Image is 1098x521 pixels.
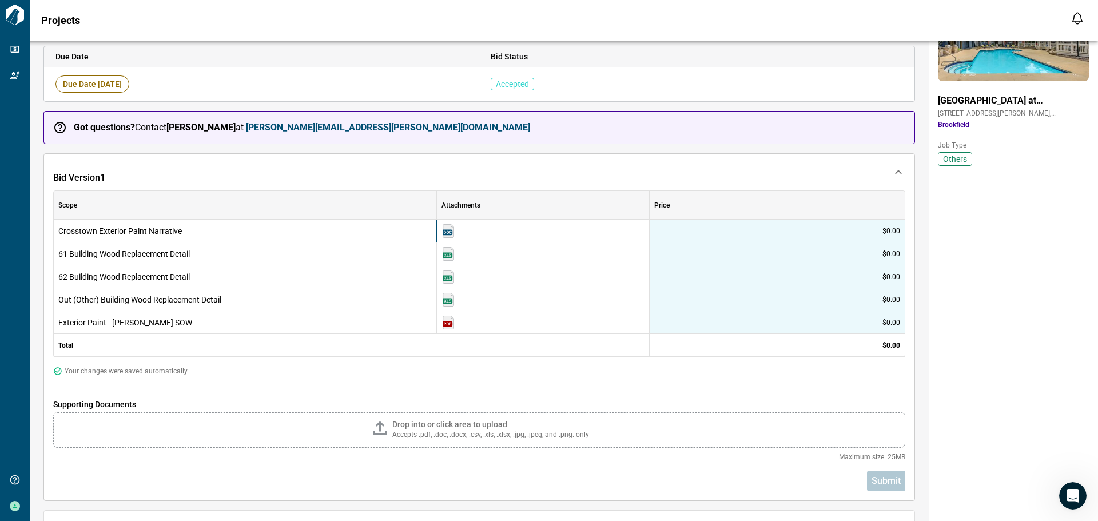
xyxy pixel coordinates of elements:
[44,154,914,190] div: Bid Version1
[58,341,73,350] span: Total
[441,224,455,238] img: Crosstown at Chapel Hill Ext. Paint Narrative.docx
[1059,482,1087,510] iframe: Intercom live chat
[55,51,468,62] span: Due Date
[58,225,432,237] span: Crosstown Exterior Paint Narrative
[938,95,1089,106] span: [GEOGRAPHIC_DATA] at [GEOGRAPHIC_DATA]
[58,191,77,220] div: Scope
[943,153,967,165] span: Others
[441,247,455,261] img: Buildings 61 Wood Replacement.xlsx
[938,120,1089,129] span: Brookfield
[867,471,905,491] button: Submit
[392,420,507,429] span: Drop into or click area to upload
[882,272,900,281] span: $0.00
[441,316,455,329] img: SW Paint Specification - Crosstown at Chapel Hill.pdf
[392,430,589,439] span: Accepts .pdf, .doc, .docx, .csv, .xls, .xlsx, .jpg, .jpeg, and .png. only
[938,141,1089,150] span: Job Type
[54,191,437,220] div: Scope
[882,226,900,236] span: $0.00
[1068,9,1087,27] button: Open notification feed
[882,249,900,258] span: $0.00
[654,191,670,220] div: Price
[938,109,1089,118] span: [STREET_ADDRESS][PERSON_NAME] , [GEOGRAPHIC_DATA] , NC
[74,122,530,133] span: Contact at
[491,51,903,62] span: Bid Status
[246,122,530,133] a: [PERSON_NAME][EMAIL_ADDRESS][PERSON_NAME][DOMAIN_NAME]
[441,293,455,307] img: Out Buildings Wood Replacement.xlsx
[882,318,900,327] span: $0.00
[872,475,901,487] span: Submit
[53,399,905,410] span: Supporting Documents
[55,75,129,93] span: Due Date [DATE]
[58,317,432,328] span: Exterior Paint - [PERSON_NAME] SOW
[166,122,236,133] strong: [PERSON_NAME]
[53,172,105,184] span: Bid Version 1
[58,294,432,305] span: Out (Other) Building Wood Replacement Detail
[882,341,900,350] span: $0.00
[65,367,188,376] span: Your changes were saved automatically
[58,271,432,283] span: 62 Building Wood Replacement Detail
[58,248,432,260] span: 61 Building Wood Replacement Detail
[441,201,480,210] span: Attachments
[882,295,900,304] span: $0.00
[53,452,905,462] span: Maximum size: 25MB
[650,191,905,220] div: Price
[74,122,135,133] strong: Got questions?
[41,15,80,26] span: Projects
[491,78,534,90] span: Accepted
[441,270,455,284] img: Buildings 62 Wood Replacement.xlsx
